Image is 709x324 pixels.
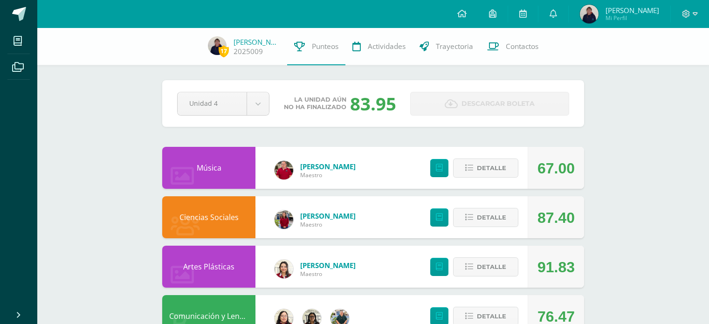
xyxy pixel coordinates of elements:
span: Contactos [506,41,538,51]
a: Trayectoria [413,28,480,65]
a: Contactos [480,28,545,65]
span: Mi Perfil [606,14,659,22]
img: 9289d8daf0118672c8302ce1b41016ed.png [208,36,227,55]
img: e1f0730b59be0d440f55fb027c9eff26.png [275,210,293,229]
div: 67.00 [537,147,575,189]
span: La unidad aún no ha finalizado [284,96,346,111]
span: Maestro [300,171,356,179]
div: Ciencias Sociales [162,196,255,238]
span: [PERSON_NAME] [606,6,659,15]
span: Detalle [477,209,506,226]
span: 17 [219,45,229,57]
img: 9289d8daf0118672c8302ce1b41016ed.png [580,5,599,23]
div: 83.95 [350,91,396,116]
a: [PERSON_NAME] [234,37,280,47]
a: 2025009 [234,47,263,56]
span: Maestro [300,221,356,228]
a: [PERSON_NAME] [300,162,356,171]
img: 08cdfe488ee6e762f49c3a355c2599e7.png [275,260,293,278]
span: Actividades [368,41,406,51]
a: Punteos [287,28,345,65]
span: Maestro [300,270,356,278]
button: Detalle [453,257,518,276]
span: Detalle [477,159,506,177]
button: Detalle [453,159,518,178]
a: [PERSON_NAME] [300,261,356,270]
span: Unidad 4 [189,92,235,114]
div: Música [162,147,255,189]
a: Unidad 4 [178,92,269,115]
a: Actividades [345,28,413,65]
button: Detalle [453,208,518,227]
span: Detalle [477,258,506,276]
div: 91.83 [537,246,575,288]
span: Punteos [312,41,338,51]
span: Descargar boleta [461,92,535,115]
div: Artes Plásticas [162,246,255,288]
a: [PERSON_NAME] [300,211,356,221]
img: 7947534db6ccf4a506b85fa3326511af.png [275,161,293,179]
span: Trayectoria [436,41,473,51]
div: 87.40 [537,197,575,239]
